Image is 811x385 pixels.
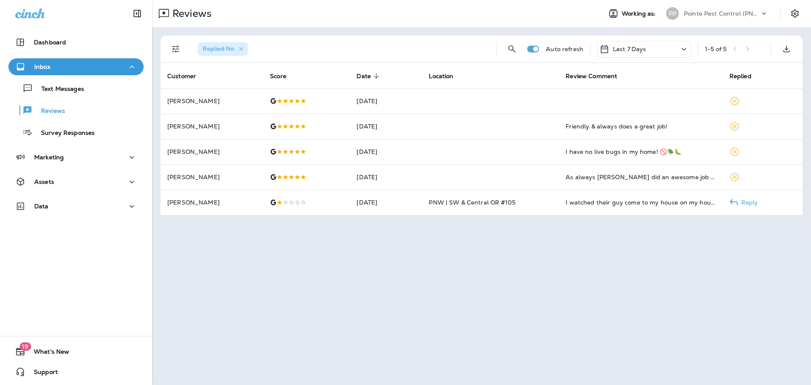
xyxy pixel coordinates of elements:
p: Inbox [34,63,50,70]
span: Replied : No [203,45,234,52]
span: Review Comment [566,73,617,80]
p: Assets [34,178,54,185]
span: Support [25,369,58,379]
span: What's New [25,348,69,358]
p: Survey Responses [33,129,95,137]
div: I watched their guy come to my house on my house camera. He parked in my driveway, put his stuff ... [566,198,716,207]
span: Replied [729,73,751,80]
p: Dashboard [34,39,66,46]
td: [DATE] [350,164,422,190]
p: [PERSON_NAME] [167,199,256,206]
p: Reviews [169,7,212,20]
td: [DATE] [350,114,422,139]
span: 19 [19,342,31,351]
div: Replied:No [198,42,248,56]
span: Location [429,72,464,80]
td: [DATE] [350,190,422,215]
span: Working as: [622,10,658,17]
p: Reviews [33,107,65,115]
button: 19What's New [8,343,144,360]
button: Collapse Sidebar [125,5,149,22]
div: Friendly & always does a great job! [566,122,716,131]
button: Inbox [8,58,144,75]
div: 1 - 5 of 5 [705,46,727,52]
p: Reply [738,199,758,206]
button: Marketing [8,149,144,166]
button: Export as CSV [778,41,795,57]
td: [DATE] [350,139,422,164]
span: Customer [167,72,207,80]
span: Review Comment [566,72,628,80]
button: Settings [787,6,803,21]
span: Score [270,72,297,80]
p: Pointe Pest Control (PNW) [684,10,760,17]
button: Reviews [8,101,144,119]
span: Date [357,72,382,80]
button: Dashboard [8,34,144,51]
button: Filters [167,41,184,57]
td: [DATE] [350,88,422,114]
button: Support [8,363,144,380]
span: Location [429,73,453,80]
p: [PERSON_NAME] [167,174,256,180]
span: Customer [167,73,196,80]
button: Data [8,198,144,215]
span: Score [270,73,286,80]
p: Auto refresh [546,46,583,52]
button: Text Messages [8,79,144,97]
span: Replied [729,72,762,80]
div: As always Gavin did an awesome job keeping us pest free! [566,173,716,181]
p: [PERSON_NAME] [167,123,256,130]
button: Survey Responses [8,123,144,141]
p: [PERSON_NAME] [167,148,256,155]
p: [PERSON_NAME] [167,98,256,104]
span: Date [357,73,371,80]
button: Assets [8,173,144,190]
button: Search Reviews [503,41,520,57]
p: Last 7 Days [613,46,646,52]
span: PNW | SW & Central OR #105 [429,199,515,206]
div: I have no live bugs in my home! 🚫🪲🐛 [566,147,716,156]
p: Text Messages [33,85,84,93]
p: Marketing [34,154,64,161]
p: Data [34,203,49,210]
div: PP [666,7,679,20]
